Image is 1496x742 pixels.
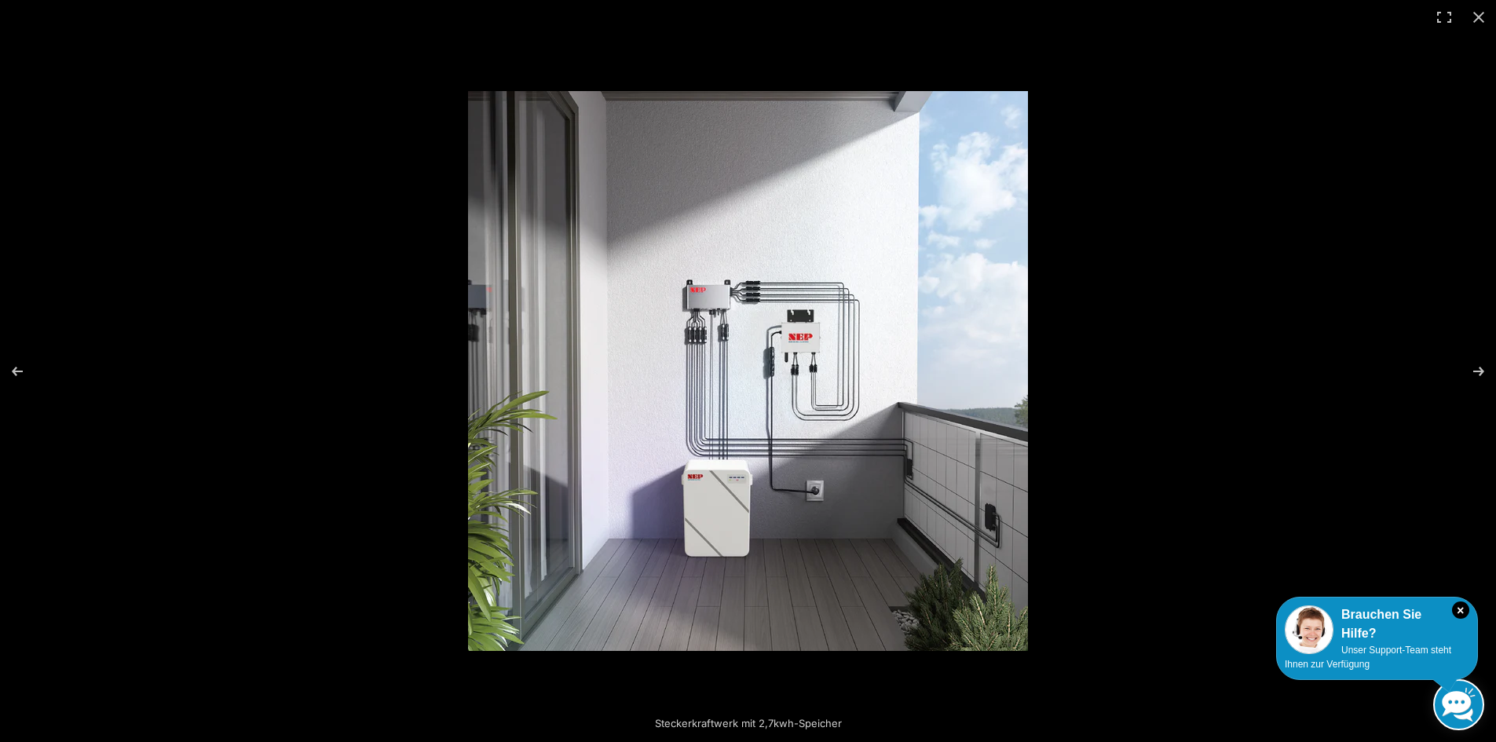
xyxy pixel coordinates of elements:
[583,707,913,739] div: Steckerkraftwerk mit 2,7kwh-Speicher
[1285,645,1451,670] span: Unser Support-Team steht Ihnen zur Verfügung
[1285,605,1333,654] img: Customer service
[1452,601,1469,619] i: Schließen
[1285,605,1469,643] div: Brauchen Sie Hilfe?
[468,91,1028,651] img: Steckerkraftwerk mit 2,7kwh-Speicher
